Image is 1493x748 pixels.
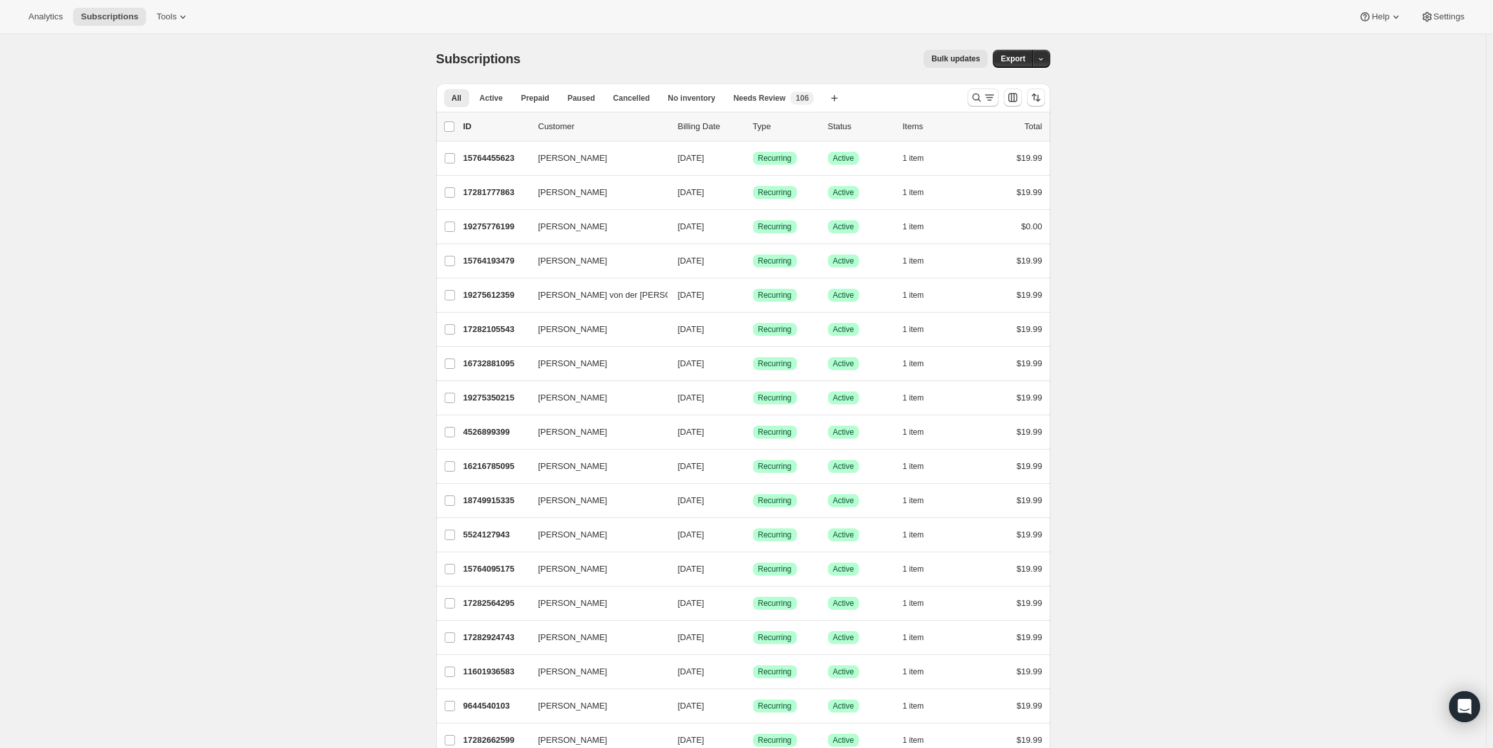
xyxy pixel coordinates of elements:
[903,461,924,472] span: 1 item
[538,665,608,678] span: [PERSON_NAME]
[678,598,704,608] span: [DATE]
[463,631,528,644] p: 17282924743
[734,93,786,103] span: Needs Review
[903,389,938,407] button: 1 item
[903,632,924,643] span: 1 item
[903,697,938,715] button: 1 item
[1021,222,1043,231] span: $0.00
[1017,290,1043,300] span: $19.99
[463,492,1043,510] div: 18749915335[PERSON_NAME][DATE]SuccessRecurringSuccessActive1 item$19.99
[463,357,528,370] p: 16732881095
[463,426,528,439] p: 4526899399
[531,182,660,203] button: [PERSON_NAME]
[968,88,999,107] button: Search and filter results
[903,324,924,335] span: 1 item
[1017,667,1043,676] span: $19.99
[833,256,854,266] span: Active
[903,256,924,266] span: 1 item
[678,153,704,163] span: [DATE]
[833,358,854,369] span: Active
[463,734,528,747] p: 17282662599
[538,563,608,576] span: [PERSON_NAME]
[758,187,792,198] span: Recurring
[833,701,854,711] span: Active
[1017,187,1043,197] span: $19.99
[678,120,743,133] p: Billing Date
[758,667,792,677] span: Recurring
[463,629,1043,647] div: 17282924743[PERSON_NAME][DATE]SuccessRecurringSuccessActive1 item$19.99
[1017,393,1043,402] span: $19.99
[903,222,924,232] span: 1 item
[538,255,608,267] span: [PERSON_NAME]
[538,323,608,336] span: [PERSON_NAME]
[758,461,792,472] span: Recurring
[463,597,528,610] p: 17282564295
[538,220,608,233] span: [PERSON_NAME]
[903,320,938,338] button: 1 item
[903,290,924,300] span: 1 item
[758,393,792,403] span: Recurring
[924,50,988,68] button: Bulk updates
[463,528,528,541] p: 5524127943
[758,530,792,540] span: Recurring
[833,324,854,335] span: Active
[149,8,197,26] button: Tools
[463,391,528,404] p: 19275350215
[1449,691,1480,722] div: Open Intercom Messenger
[903,667,924,677] span: 1 item
[1017,735,1043,745] span: $19.99
[531,251,660,271] button: [PERSON_NAME]
[81,12,138,22] span: Subscriptions
[463,560,1043,578] div: 15764095175[PERSON_NAME][DATE]SuccessRecurringSuccessActive1 item$19.99
[1017,530,1043,539] span: $19.99
[531,285,660,306] button: [PERSON_NAME] von der [PERSON_NAME]
[538,700,608,712] span: [PERSON_NAME]
[1434,12,1465,22] span: Settings
[538,494,608,507] span: [PERSON_NAME]
[833,290,854,300] span: Active
[993,50,1033,68] button: Export
[531,627,660,648] button: [PERSON_NAME]
[678,256,704,265] span: [DATE]
[758,427,792,437] span: Recurring
[678,495,704,505] span: [DATE]
[538,152,608,165] span: [PERSON_NAME]
[521,93,549,103] span: Prepaid
[463,186,528,199] p: 17281777863
[903,252,938,270] button: 1 item
[1017,153,1043,163] span: $19.99
[538,186,608,199] span: [PERSON_NAME]
[903,492,938,510] button: 1 item
[1017,632,1043,642] span: $19.99
[678,564,704,574] span: [DATE]
[1017,256,1043,265] span: $19.99
[903,183,938,202] button: 1 item
[1017,358,1043,368] span: $19.99
[758,358,792,369] span: Recurring
[903,187,924,198] span: 1 item
[538,289,709,302] span: [PERSON_NAME] von der [PERSON_NAME]
[1017,495,1043,505] span: $19.99
[678,701,704,711] span: [DATE]
[1017,427,1043,437] span: $19.99
[678,632,704,642] span: [DATE]
[1017,461,1043,471] span: $19.99
[833,393,854,403] span: Active
[758,598,792,608] span: Recurring
[567,93,595,103] span: Paused
[531,353,660,374] button: [PERSON_NAME]
[903,423,938,441] button: 1 item
[833,153,854,163] span: Active
[1004,88,1022,107] button: Customize table column order and visibility
[833,461,854,472] span: Active
[903,735,924,745] span: 1 item
[463,355,1043,373] div: 16732881095[PERSON_NAME][DATE]SuccessRecurringSuccessActive1 item$19.99
[463,663,1043,681] div: 11601936583[PERSON_NAME][DATE]SuccessRecurringSuccessActive1 item$19.99
[463,183,1043,202] div: 17281777863[PERSON_NAME][DATE]SuccessRecurringSuccessActive1 item$19.99
[903,358,924,369] span: 1 item
[1017,701,1043,711] span: $19.99
[463,252,1043,270] div: 15764193479[PERSON_NAME][DATE]SuccessRecurringSuccessActive1 item$19.99
[678,222,704,231] span: [DATE]
[1027,88,1045,107] button: Sort the results
[678,735,704,745] span: [DATE]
